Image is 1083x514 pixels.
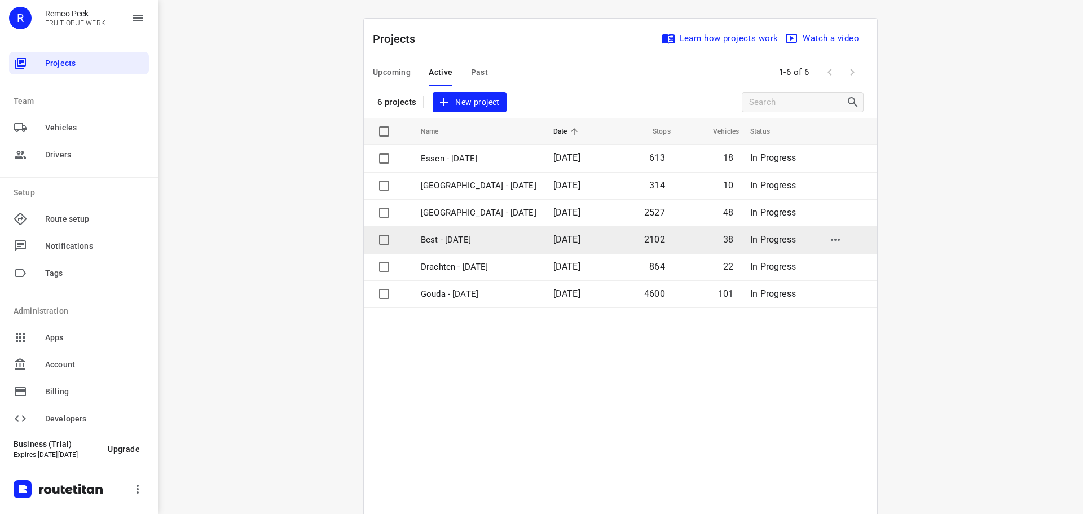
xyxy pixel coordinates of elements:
span: [DATE] [553,152,580,163]
span: Next Page [841,61,864,84]
span: Tags [45,267,144,279]
p: [GEOGRAPHIC_DATA] - [DATE] [421,207,536,219]
div: Route setup [9,208,149,230]
p: Projects [373,30,425,47]
div: Billing [9,380,149,403]
div: R [9,7,32,29]
p: Essen - [DATE] [421,152,536,165]
div: Account [9,353,149,376]
span: [DATE] [553,180,580,191]
div: Drivers [9,143,149,166]
span: In Progress [750,234,796,245]
span: Status [750,125,785,138]
span: In Progress [750,261,796,272]
span: Billing [45,386,144,398]
span: In Progress [750,288,796,299]
span: Upgrade [108,445,140,454]
span: Developers [45,413,144,425]
span: 2527 [644,207,665,218]
div: Notifications [9,235,149,257]
input: Search projects [749,94,846,111]
span: 22 [723,261,733,272]
div: Projects [9,52,149,74]
span: Previous Page [818,61,841,84]
p: Drachten - Monday [421,261,536,274]
span: 4600 [644,288,665,299]
span: Account [45,359,144,371]
span: In Progress [750,180,796,191]
span: Stops [638,125,671,138]
span: 314 [649,180,665,191]
span: 38 [723,234,733,245]
span: 613 [649,152,665,163]
div: Vehicles [9,116,149,139]
div: Apps [9,326,149,349]
button: Upgrade [99,439,149,459]
span: 48 [723,207,733,218]
p: Expires [DATE][DATE] [14,451,99,459]
span: Notifications [45,240,144,252]
span: Past [471,65,488,80]
p: Gouda - Monday [421,288,536,301]
span: 864 [649,261,665,272]
span: 101 [718,288,734,299]
div: Search [846,95,863,109]
div: Developers [9,407,149,430]
span: Apps [45,332,144,344]
p: Business (Trial) [14,440,99,449]
span: New project [439,95,499,109]
p: Best - [DATE] [421,234,536,247]
span: Drivers [45,149,144,161]
span: In Progress [750,152,796,163]
p: Setup [14,187,149,199]
span: In Progress [750,207,796,218]
span: Name [421,125,454,138]
span: 18 [723,152,733,163]
span: 10 [723,180,733,191]
div: Tags [9,262,149,284]
span: Vehicles [45,122,144,134]
button: New project [433,92,506,113]
p: Team [14,95,149,107]
span: [DATE] [553,261,580,272]
p: Administration [14,305,149,317]
p: FRUIT OP JE WERK [45,19,105,27]
p: Remco Peek [45,9,105,18]
span: [DATE] [553,207,580,218]
span: Route setup [45,213,144,225]
span: [DATE] [553,288,580,299]
span: Date [553,125,582,138]
p: 6 projects [377,97,416,107]
span: Vehicles [698,125,739,138]
span: 2102 [644,234,665,245]
span: Projects [45,58,144,69]
span: 1-6 of 6 [774,60,814,85]
p: [GEOGRAPHIC_DATA] - [DATE] [421,179,536,192]
span: Upcoming [373,65,411,80]
span: Active [429,65,452,80]
span: [DATE] [553,234,580,245]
